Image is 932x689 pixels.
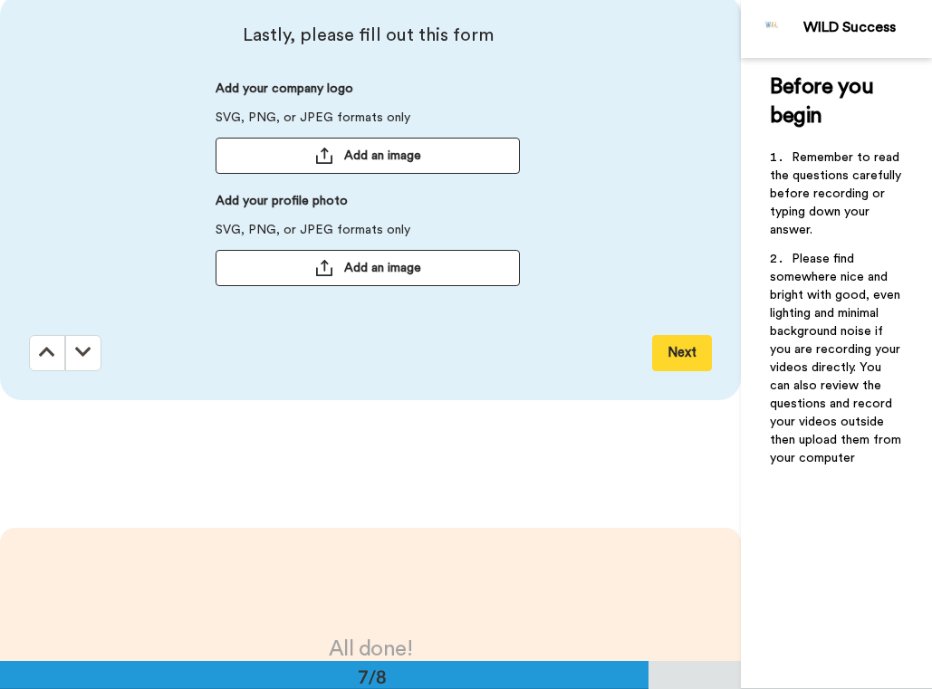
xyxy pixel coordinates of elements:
span: SVG, PNG, or JPEG formats only [216,109,410,138]
button: Next [652,335,712,371]
span: Add an image [344,147,421,165]
span: Add an image [344,259,421,277]
span: Lastly, please fill out this form [29,23,706,48]
div: WILD Success [803,19,931,36]
span: SVG, PNG, or JPEG formats only [216,221,410,250]
span: Add your company logo [216,80,353,109]
span: Add your profile photo [216,192,348,221]
img: Profile Image [751,7,794,51]
span: Please find somewhere nice and bright with good, even lighting and minimal background noise if yo... [770,253,905,464]
span: Before you begin [770,76,879,127]
button: Add an image [216,250,520,286]
div: 7/8 [329,664,416,689]
button: Add an image [216,138,520,174]
span: Remember to read the questions carefully before recording or typing down your answer. [770,151,905,236]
